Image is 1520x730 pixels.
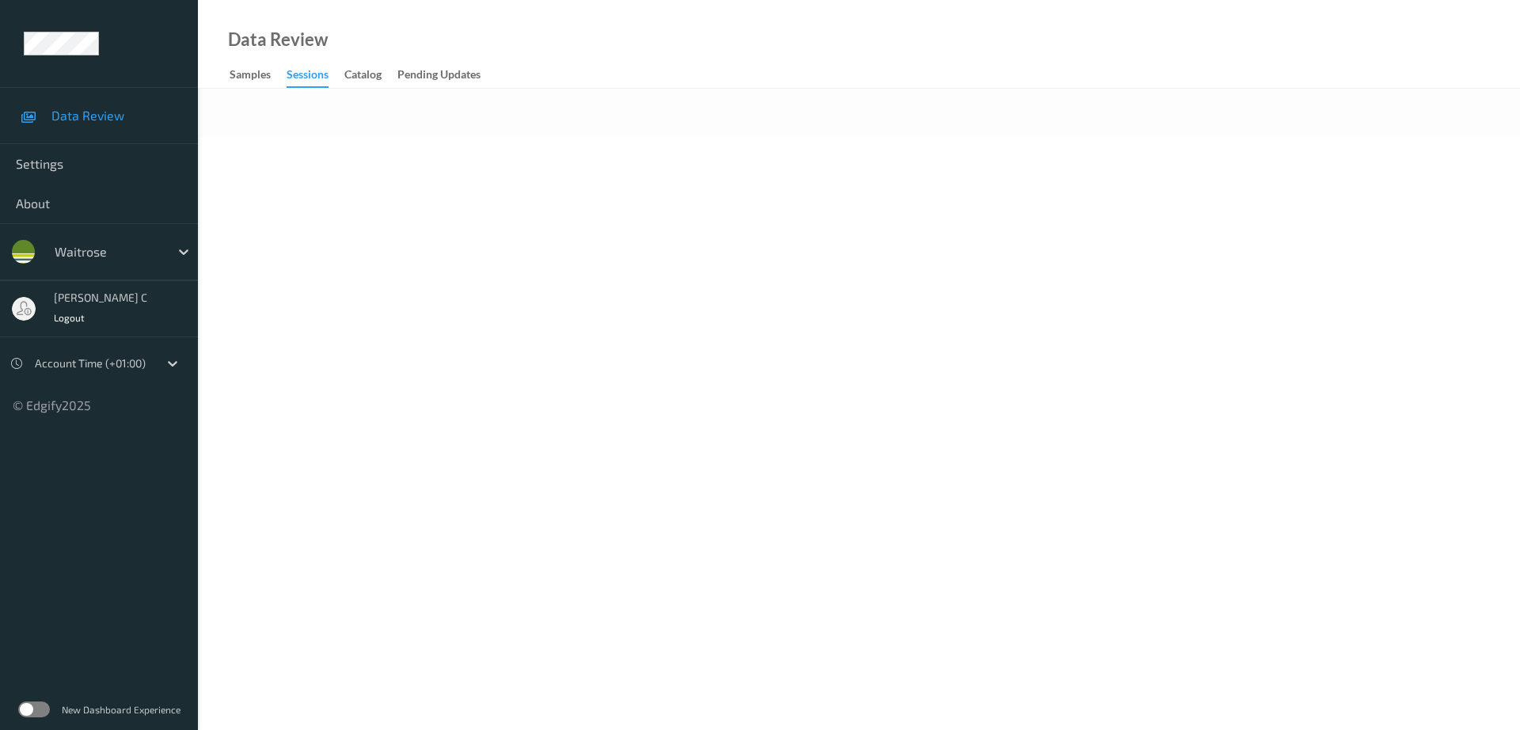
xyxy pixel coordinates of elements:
div: Sessions [287,67,329,88]
div: Pending Updates [397,67,481,86]
div: Data Review [228,32,328,48]
div: Samples [230,67,271,86]
a: Catalog [344,64,397,86]
div: Catalog [344,67,382,86]
a: Sessions [287,64,344,88]
a: Samples [230,64,287,86]
a: Pending Updates [397,64,496,86]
